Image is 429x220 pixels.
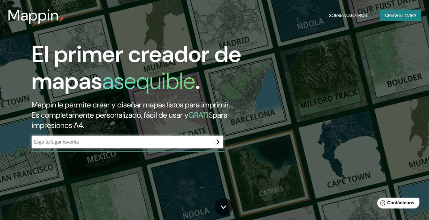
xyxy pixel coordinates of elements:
[8,6,59,24] h3: Mappin
[32,41,246,100] h1: El primer creador de mapas .
[329,12,367,20] font: Sobre nosotros
[326,10,370,21] button: Sobre nosotros
[102,66,195,96] h1: asequible
[385,12,416,20] font: Crear el mapa
[380,10,421,21] button: Crear el mapa
[32,100,246,130] h2: Mappin le permite crear y diseñar mapas listos para imprimir. Es completamente personalizado, fác...
[188,110,213,120] h5: GRATIS
[372,195,422,213] iframe: Help widget launcher
[32,138,211,145] input: Elige tu lugar favorito
[59,17,64,22] img: mappin-pin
